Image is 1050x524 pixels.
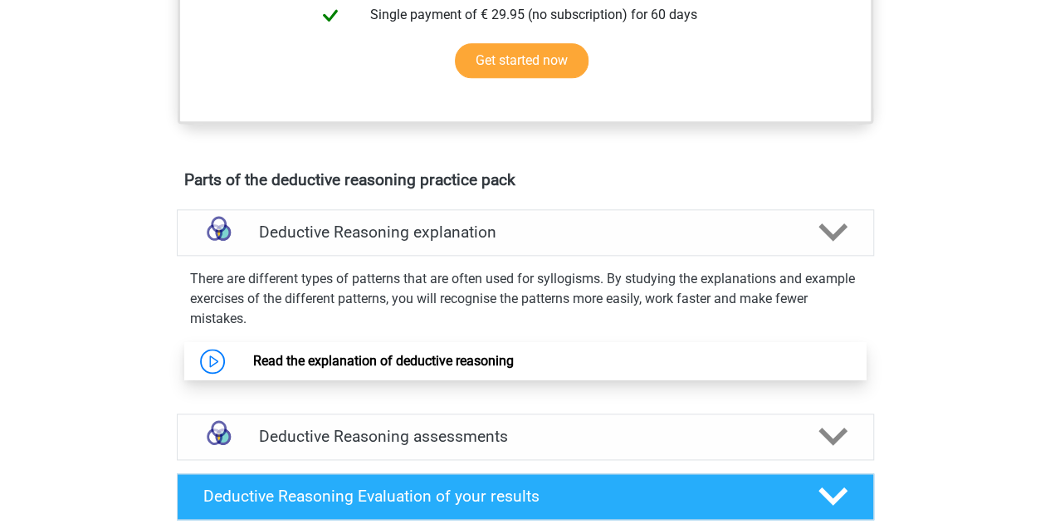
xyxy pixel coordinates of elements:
[203,487,792,506] h4: Deductive Reasoning Evaluation of your results
[198,211,240,253] img: deductive reasoning explanations
[198,415,240,458] img: deductive reasoning assessments
[170,414,881,460] a: assessments Deductive Reasoning assessments
[170,473,881,520] a: Deductive Reasoning Evaluation of your results
[253,353,514,369] a: Read the explanation of deductive reasoning
[170,209,881,256] a: explanations Deductive Reasoning explanation
[184,170,867,189] h4: Parts of the deductive reasoning practice pack
[190,269,861,329] p: There are different types of patterns that are often used for syllogisms. By studying the explana...
[455,43,588,78] a: Get started now
[259,223,792,242] h4: Deductive Reasoning explanation
[259,427,792,446] h4: Deductive Reasoning assessments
